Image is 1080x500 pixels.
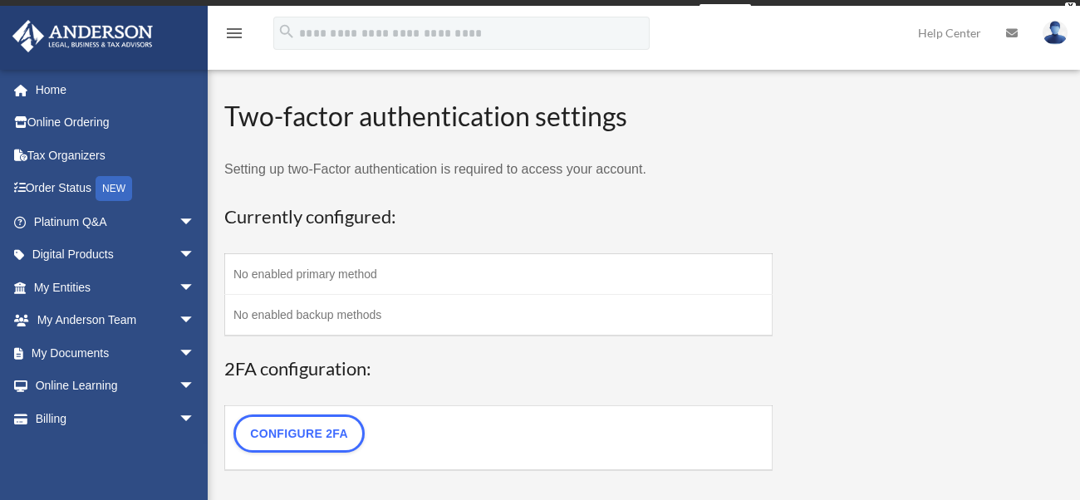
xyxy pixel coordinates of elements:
span: arrow_drop_down [179,205,212,239]
span: arrow_drop_down [179,271,212,305]
a: menu [224,29,244,43]
img: Anderson Advisors Platinum Portal [7,20,158,52]
p: Setting up two-Factor authentication is required to access your account. [224,158,773,181]
a: survey [700,4,751,24]
a: Billingarrow_drop_down [12,402,220,435]
h3: Currently configured: [224,204,773,230]
a: Online Ordering [12,106,220,140]
div: close [1065,2,1076,12]
a: Online Learningarrow_drop_down [12,370,220,403]
div: Get a chance to win 6 months of Platinum for free just by filling out this [329,4,692,24]
a: Events Calendar [12,435,220,468]
a: My Documentsarrow_drop_down [12,336,220,370]
h3: 2FA configuration: [224,356,773,382]
a: My Entitiesarrow_drop_down [12,271,220,304]
span: arrow_drop_down [179,238,212,272]
span: arrow_drop_down [179,402,212,436]
a: Configure 2FA [233,414,365,453]
span: arrow_drop_down [179,336,212,370]
a: Order StatusNEW [12,172,220,206]
span: arrow_drop_down [179,304,212,338]
i: search [277,22,296,41]
a: Platinum Q&Aarrow_drop_down [12,205,220,238]
a: My Anderson Teamarrow_drop_down [12,304,220,337]
td: No enabled backup methods [225,295,773,336]
a: Home [12,73,220,106]
i: menu [224,23,244,43]
td: No enabled primary method [225,254,773,295]
h2: Two-factor authentication settings [224,98,773,135]
div: NEW [96,176,132,201]
a: Tax Organizers [12,139,220,172]
img: User Pic [1043,21,1068,45]
a: Digital Productsarrow_drop_down [12,238,220,272]
span: arrow_drop_down [179,370,212,404]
